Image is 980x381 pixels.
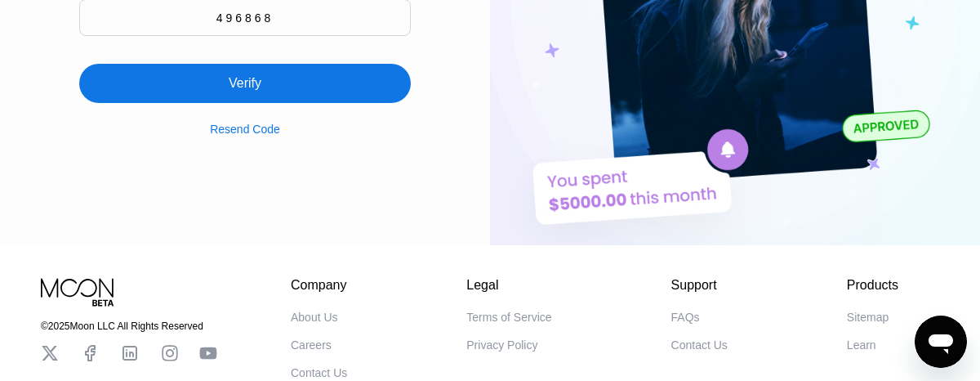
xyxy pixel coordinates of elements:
div: Legal [466,278,551,293]
div: Contact Us [291,366,347,379]
div: Resend Code [210,103,280,136]
div: Terms of Service [466,311,551,324]
div: Learn [847,338,876,352]
div: Sitemap [847,311,889,324]
div: FAQs [671,311,700,324]
div: Company [291,278,347,293]
div: Contact Us [671,338,728,352]
div: Careers [291,338,332,352]
div: Support [671,278,728,293]
div: Privacy Policy [466,338,537,352]
div: Resend Code [210,123,280,136]
div: Verify [79,44,411,103]
div: About Us [291,311,338,324]
div: Products [847,278,898,293]
div: Verify [229,75,261,92]
iframe: Button to launch messaging window [915,316,967,368]
div: © 2025 Moon LLC All Rights Reserved [41,320,217,332]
